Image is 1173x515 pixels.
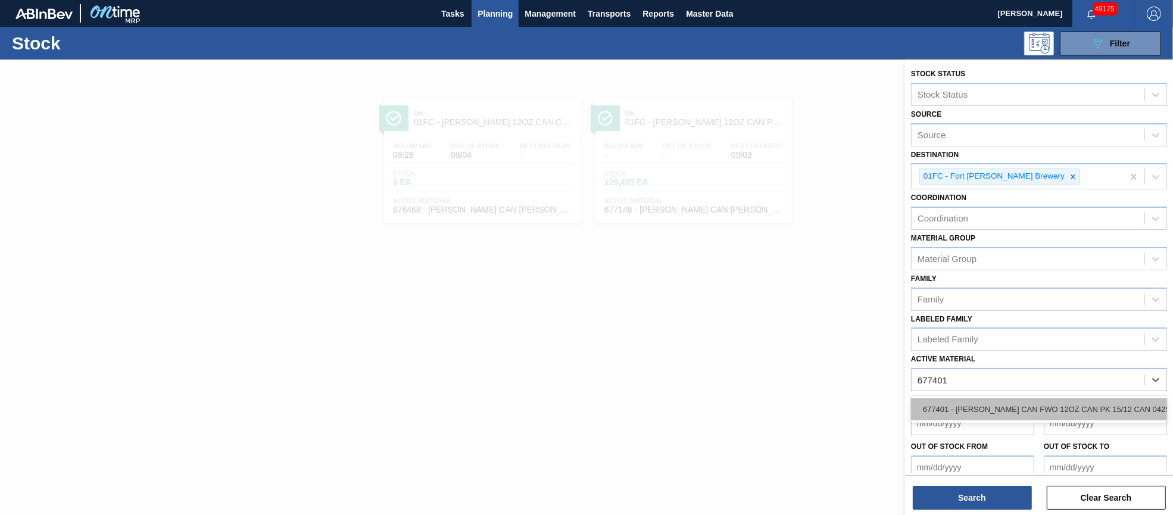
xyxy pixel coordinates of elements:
div: Programming: no user selected [1024,32,1054,55]
img: Logout [1147,7,1161,21]
label: Active Material [911,355,975,363]
input: mm/dd/yyyy [911,411,1034,435]
span: Reports [642,7,674,21]
label: Coordination [911,193,966,202]
div: 01FC - Fort [PERSON_NAME] Brewery [920,169,1066,184]
h1: Stock [12,36,191,50]
span: Tasks [439,7,466,21]
div: Source [918,130,946,140]
button: Notifications [1072,5,1110,22]
label: Source [911,110,941,118]
span: Management [525,7,576,21]
span: Filter [1110,39,1130,48]
label: Out of Stock from [911,442,988,451]
div: 677401 - [PERSON_NAME] CAN FWO 12OZ CAN PK 15/12 CAN 0425 [911,398,1167,420]
span: Transports [588,7,631,21]
input: mm/dd/yyyy [1044,455,1167,479]
div: Material Group [918,254,977,264]
label: Labeled Family [911,315,972,323]
span: 49125 [1093,2,1117,15]
label: Material Group [911,234,975,242]
img: TNhmsLtSVTkK8tSr43FrP2fwEKptu5GPRR3wAAAABJRU5ErkJggg== [15,8,73,19]
label: Stock Status [911,70,965,78]
span: Master Data [686,7,733,21]
span: Planning [478,7,513,21]
input: mm/dd/yyyy [911,455,1034,479]
input: mm/dd/yyyy [1044,411,1167,435]
div: Labeled Family [918,335,978,345]
label: Destination [911,151,959,159]
div: Coordination [918,214,968,224]
label: Out of Stock to [1044,442,1109,451]
label: Family [911,274,937,283]
div: Family [918,294,944,304]
div: Stock Status [918,89,968,99]
button: Filter [1060,32,1161,55]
